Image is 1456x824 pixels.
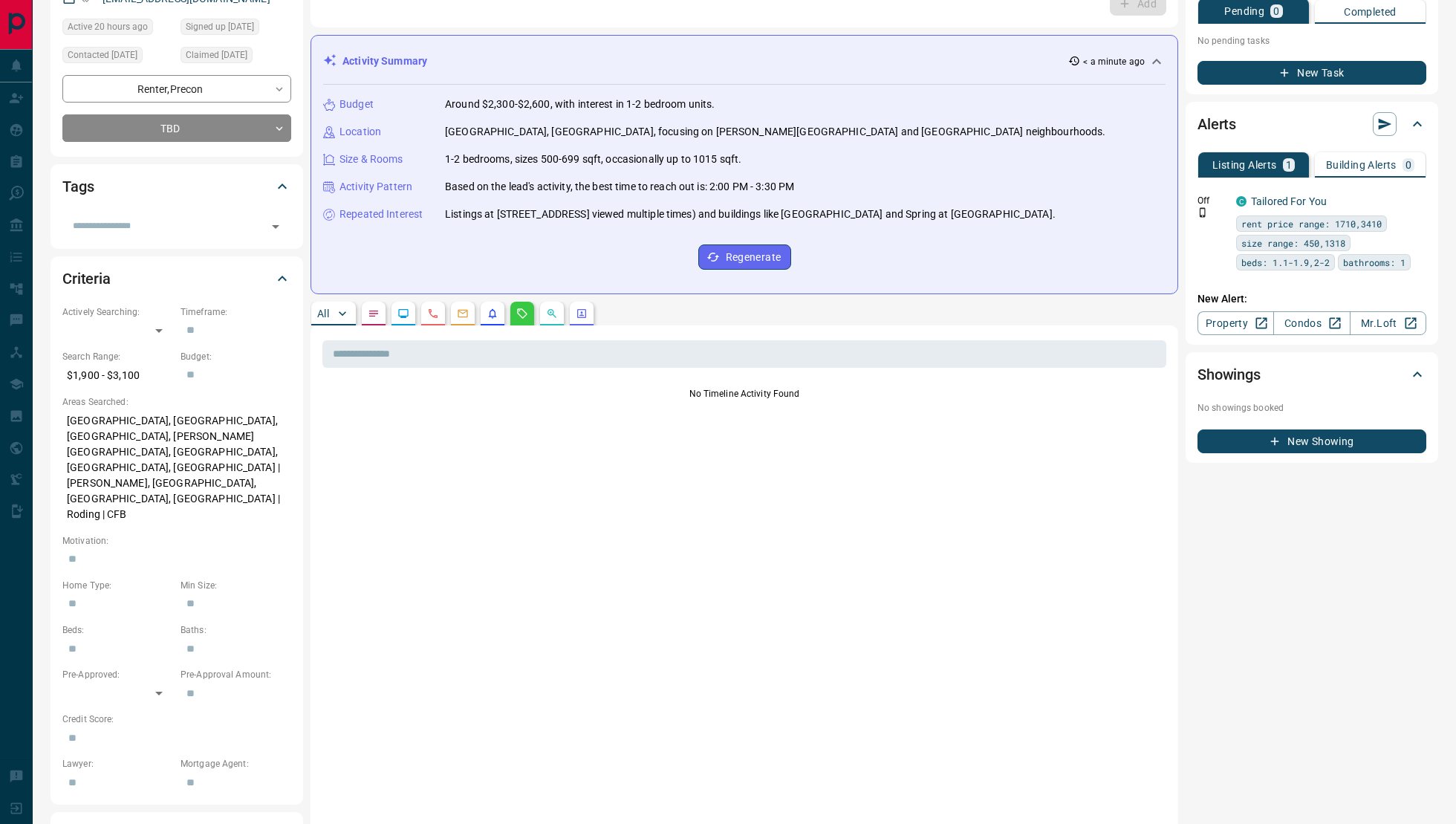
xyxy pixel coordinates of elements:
[62,363,173,388] p: $1,900 - $3,100
[181,19,291,39] div: Tue Oct 07 2025
[1224,6,1264,16] p: Pending
[1273,6,1279,16] p: 0
[1343,255,1405,270] span: bathrooms: 1
[62,169,291,204] div: Tags
[698,244,791,270] button: Regenerate
[62,305,173,319] p: Actively Searching:
[1326,160,1397,170] p: Building Alerts
[339,179,412,195] p: Activity Pattern
[546,308,558,319] svg: Opportunities
[457,308,469,319] svg: Emails
[1197,106,1426,142] div: Alerts
[1197,357,1426,392] div: Showings
[62,668,173,681] p: Pre-Approved:
[1241,236,1345,250] span: size range: 450,1318
[181,350,291,363] p: Budget:
[62,534,291,548] p: Motivation:
[186,19,254,34] span: Signed up [DATE]
[339,207,423,222] p: Repeated Interest
[62,579,173,592] p: Home Type:
[62,395,291,409] p: Areas Searched:
[62,175,94,198] h2: Tags
[1197,429,1426,453] button: New Showing
[1197,194,1227,207] p: Off
[62,757,173,771] p: Lawyer:
[62,713,291,726] p: Credit Score:
[1286,160,1292,170] p: 1
[445,97,715,112] p: Around $2,300-$2,600, with interest in 1-2 bedroom units.
[317,308,329,319] p: All
[181,757,291,771] p: Mortgage Agent:
[368,308,380,319] svg: Notes
[1273,311,1350,335] a: Condos
[68,48,137,62] span: Contacted [DATE]
[1197,30,1426,52] p: No pending tasks
[181,47,291,68] div: Tue Oct 07 2025
[516,308,528,319] svg: Requests
[181,579,291,592] p: Min Size:
[181,668,291,681] p: Pre-Approval Amount:
[445,124,1106,140] p: [GEOGRAPHIC_DATA], [GEOGRAPHIC_DATA], focusing on [PERSON_NAME][GEOGRAPHIC_DATA] and [GEOGRAPHIC_...
[445,179,794,195] p: Based on the lead's activity, the best time to reach out is: 2:00 PM - 3:30 PM
[68,19,148,34] span: Active 20 hours ago
[323,48,1166,75] div: Activity Summary< a minute ago
[339,124,381,140] p: Location
[62,261,291,296] div: Criteria
[265,216,286,237] button: Open
[62,75,291,103] div: Renter , Precon
[1197,363,1261,386] h2: Showings
[1212,160,1277,170] p: Listing Alerts
[445,207,1056,222] p: Listings at [STREET_ADDRESS] viewed multiple times) and buildings like [GEOGRAPHIC_DATA] and Spri...
[186,48,247,62] span: Claimed [DATE]
[62,267,111,291] h2: Criteria
[62,623,173,637] p: Beds:
[1197,61,1426,85] button: New Task
[1251,195,1327,207] a: Tailored For You
[181,623,291,637] p: Baths:
[445,152,741,167] p: 1-2 bedrooms, sizes 500-699 sqft, occasionally up to 1015 sqft.
[1405,160,1411,170] p: 0
[1197,401,1426,415] p: No showings booked
[487,308,498,319] svg: Listing Alerts
[342,53,427,69] p: Activity Summary
[339,97,374,112] p: Budget
[62,19,173,39] div: Mon Oct 13 2025
[181,305,291,319] p: Timeframe:
[62,350,173,363] p: Search Range:
[1236,196,1247,207] div: condos.ca
[322,387,1166,400] p: No Timeline Activity Found
[339,152,403,167] p: Size & Rooms
[1197,112,1236,136] h2: Alerts
[1344,7,1397,17] p: Completed
[1241,255,1330,270] span: beds: 1.1-1.9,2-2
[1350,311,1426,335] a: Mr.Loft
[427,308,439,319] svg: Calls
[62,114,291,142] div: TBD
[62,47,173,68] div: Tue Oct 07 2025
[1083,55,1145,68] p: < a minute ago
[1197,311,1274,335] a: Property
[397,308,409,319] svg: Lead Browsing Activity
[62,409,291,527] p: [GEOGRAPHIC_DATA], [GEOGRAPHIC_DATA], [GEOGRAPHIC_DATA], [PERSON_NAME][GEOGRAPHIC_DATA], [GEOGRAP...
[1197,291,1426,307] p: New Alert:
[576,308,588,319] svg: Agent Actions
[1197,207,1208,218] svg: Push Notification Only
[1241,216,1382,231] span: rent price range: 1710,3410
